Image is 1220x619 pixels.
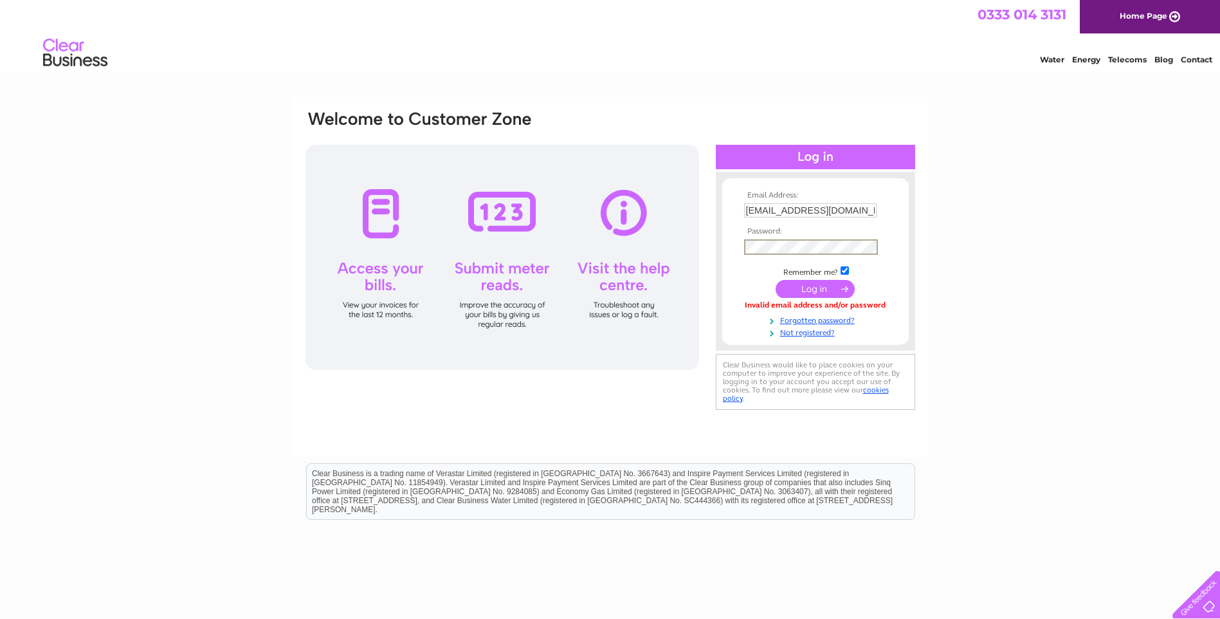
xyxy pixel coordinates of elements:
[1181,55,1212,64] a: Contact
[42,33,108,73] img: logo.png
[1072,55,1100,64] a: Energy
[716,354,915,410] div: Clear Business would like to place cookies on your computer to improve your experience of the sit...
[307,7,915,62] div: Clear Business is a trading name of Verastar Limited (registered in [GEOGRAPHIC_DATA] No. 3667643...
[741,227,890,236] th: Password:
[744,313,890,326] a: Forgotten password?
[1154,55,1173,64] a: Blog
[1040,55,1064,64] a: Water
[1108,55,1147,64] a: Telecoms
[776,280,855,298] input: Submit
[744,301,887,310] div: Invalid email address and/or password
[744,326,890,338] a: Not registered?
[741,191,890,200] th: Email Address:
[978,6,1066,23] a: 0333 014 3131
[723,385,889,403] a: cookies policy
[741,264,890,277] td: Remember me?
